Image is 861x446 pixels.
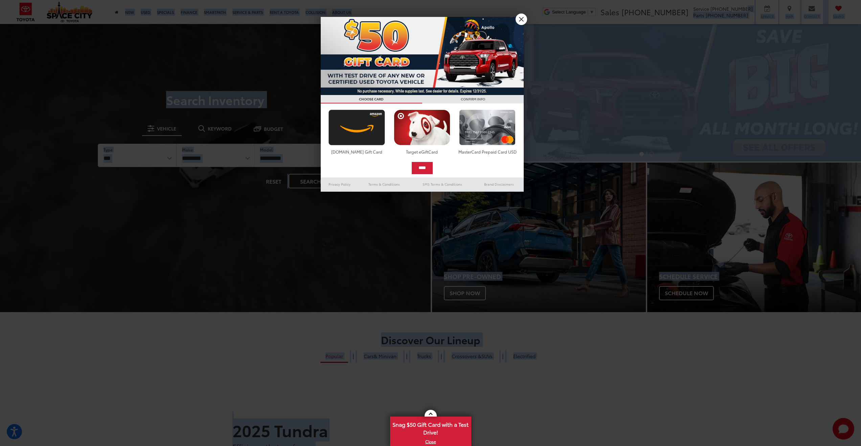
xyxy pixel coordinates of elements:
img: amazoncard.png [327,110,387,145]
h3: CHOOSE CARD [321,95,422,103]
span: Snag $50 Gift Card with a Test Drive! [391,417,471,438]
div: MasterCard Prepaid Card USD [457,149,517,155]
a: Brand Disclaimers [474,180,524,188]
a: Privacy Policy [321,180,359,188]
img: targetcard.png [392,110,452,145]
a: SMS Terms & Conditions [410,180,474,188]
a: Terms & Conditions [358,180,410,188]
div: Target eGiftCard [392,149,452,155]
h3: CONFIRM INFO [422,95,524,103]
img: mastercard.png [457,110,517,145]
img: 53411_top_152338.jpg [321,17,524,95]
div: [DOMAIN_NAME] Gift Card [327,149,387,155]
